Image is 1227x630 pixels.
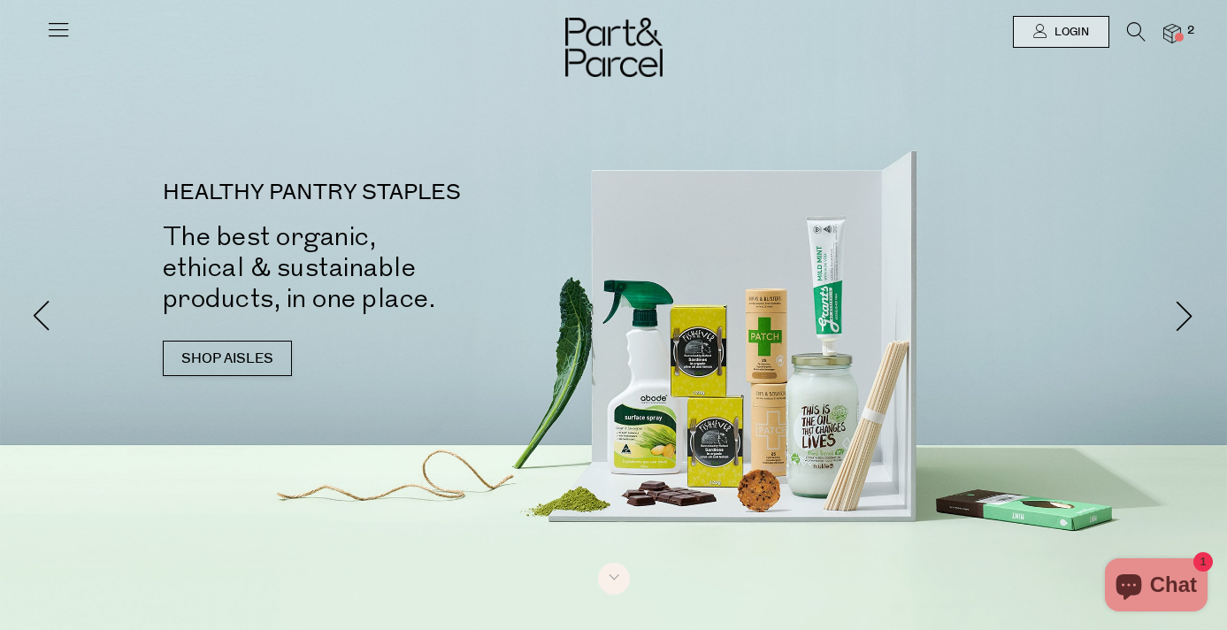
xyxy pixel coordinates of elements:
[1183,23,1199,39] span: 2
[163,221,640,314] h2: The best organic, ethical & sustainable products, in one place.
[163,182,640,204] p: HEALTHY PANTRY STAPLES
[1100,558,1213,616] inbox-online-store-chat: Shopify online store chat
[1050,25,1089,40] span: Login
[163,341,292,376] a: SHOP AISLES
[565,18,663,77] img: Part&Parcel
[1013,16,1109,48] a: Login
[1163,24,1181,42] a: 2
